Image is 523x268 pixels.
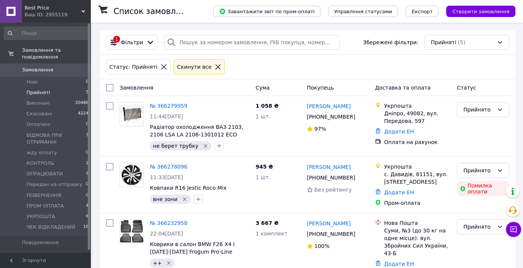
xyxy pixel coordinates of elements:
span: Без рейтингу [314,187,352,193]
span: 0 [86,149,89,156]
input: Пошук [4,26,89,40]
div: Нова Пошта [384,219,451,227]
span: 6 [86,213,89,220]
span: 22:04[DATE] [150,231,183,237]
span: УКРПОШТА [26,213,55,220]
span: Замовлення [120,85,153,91]
span: Експорт [412,9,433,14]
div: Помилка оплати [457,181,509,196]
svg: Видалити мітку [182,196,188,202]
span: Нові [26,79,37,85]
a: Ковпаки R16 Jestic Roco Mix [150,185,227,191]
span: КОНТРОЛЬ [26,160,54,167]
span: 2 [86,160,89,167]
div: Укрпошта [384,102,451,110]
span: ЧЕК ВІДКЛАДЕНИЙ [26,224,75,231]
span: жду оплату [26,149,57,156]
span: 100% [314,243,330,249]
img: Фото товару [120,164,143,186]
a: Додати ЕН [384,189,414,195]
span: Передан на отправку [26,181,82,188]
span: ПОВЕРНЕННЯ [26,192,61,199]
span: Cума [255,85,269,91]
span: Збережені фільтри: [363,39,418,46]
a: Фото товару [120,163,144,187]
span: [PHONE_NUMBER] [307,175,355,181]
a: Додати ЕН [384,261,414,267]
span: [PHONE_NUMBER] [307,114,355,120]
span: 4 [86,203,89,209]
span: 11:44[DATE] [150,113,183,119]
a: [PERSON_NAME] [307,102,351,110]
span: Фільтри [121,39,143,46]
span: 0 [86,192,89,199]
span: Замовлення [22,67,53,73]
span: Скасовані [26,110,52,117]
span: Управління статусами [334,9,392,14]
span: 15 [83,224,89,231]
div: Дніпро, 49082, вул. Передова, 597 [384,110,451,125]
span: ОПРАЦЮВАТИ [26,170,63,177]
a: Фото товару [120,219,144,243]
span: 1 комплект [255,231,287,237]
span: вне зони [153,196,177,202]
svg: Видалити мітку [166,260,172,266]
span: 0 [86,79,89,85]
span: Повідомлення [22,239,59,246]
h1: Список замовлень [114,7,190,16]
span: 97% [314,126,326,132]
div: Статус: Прийняті [108,63,159,71]
a: [PERSON_NAME] [307,163,351,171]
span: Статус [457,85,476,91]
a: Фото товару [120,102,144,126]
div: с. Давидів, 81151, вул. [STREET_ADDRESS] [384,170,451,186]
span: 3 667 ₴ [255,220,279,226]
img: Фото товару [120,104,143,124]
span: Створити замовлення [452,9,509,14]
div: Пром-оплата [384,199,451,207]
a: Додати ЕН [384,129,414,135]
span: 11:33[DATE] [150,174,183,180]
span: (5) [458,39,465,45]
span: 1 058 ₴ [255,103,279,109]
span: 4224 [78,110,89,117]
span: ВІДМОВА ПРИ ОТРИМАННІ [26,132,86,146]
div: Укрпошта [384,163,451,170]
span: Покупці [22,253,42,259]
span: Завантажити звіт по пром-оплаті [219,8,314,15]
button: Експорт [406,6,439,17]
div: Cкинути все [176,63,213,71]
div: Прийнято [463,105,494,114]
a: Радіатор охолодження ВАЗ 2103, 2106 LSA LA 2106-1301012 ECO біла упаковка [150,124,243,145]
a: № 366278096 [150,164,187,170]
button: Чат з покупцем [506,222,521,237]
span: Замовлення та повідомлення [22,47,91,60]
span: 1 шт. [255,174,270,180]
a: Коврики в салон BMW F26 X4 I [DATE]-[DATE] Frogum Pro-Line 3D408425 [150,241,235,262]
svg: Видалити мітку [202,143,209,149]
span: 0 [86,181,89,188]
div: Прийнято [463,223,494,231]
div: Прийнято [463,166,494,175]
a: Створити замовлення [439,8,515,14]
div: Суми, №3 (до 30 кг на одне місце): вул. Збройних Сил України, 43-Б [384,227,451,257]
a: № 366232958 [150,220,187,226]
button: Завантажити звіт по пром-оплаті [213,6,321,17]
span: 0 [86,121,89,128]
span: ПРОМ ОПЛАТА [26,203,64,209]
span: [PHONE_NUMBER] [307,231,355,237]
div: Оплата на рахунок [384,138,451,146]
a: [PERSON_NAME] [307,220,351,227]
span: Прийняті [431,39,456,46]
span: 9 [86,170,89,177]
span: 20486 [75,100,89,107]
span: 3 [86,132,89,146]
span: 1 шт. [255,113,270,119]
div: Ваш ID: 2955119 [25,11,91,18]
a: № 366279959 [150,103,187,109]
span: ++ [153,260,162,266]
span: Прийняті [26,89,50,96]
